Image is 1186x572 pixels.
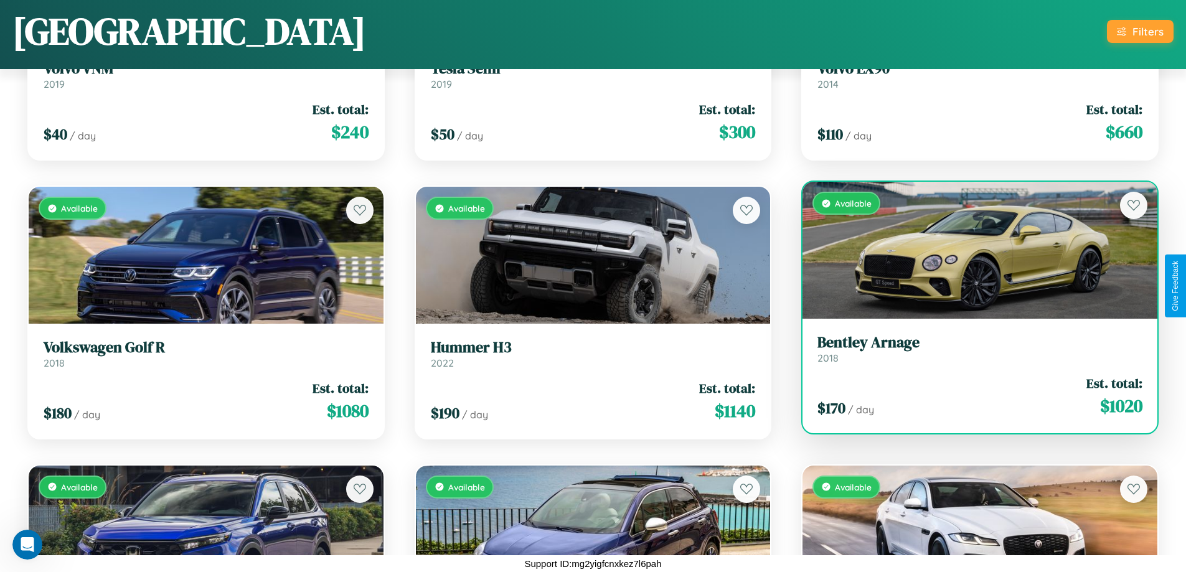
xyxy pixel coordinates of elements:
p: Support ID: mg2yigfcnxkez7l6pah [524,555,661,572]
a: Tesla Semi2019 [431,60,756,90]
span: Est. total: [313,100,369,118]
span: 2019 [431,78,452,90]
span: Available [835,482,872,492]
span: 2018 [44,357,65,369]
span: / day [848,403,874,416]
a: Volvo EX902014 [817,60,1142,90]
span: Available [61,203,98,213]
h3: Volkswagen Golf R [44,339,369,357]
div: Filters [1132,25,1164,38]
span: $ 240 [331,120,369,144]
span: 2018 [817,352,839,364]
span: 2014 [817,78,839,90]
span: / day [457,129,483,142]
h3: Volvo VNM [44,60,369,78]
span: Est. total: [1086,374,1142,392]
span: 2022 [431,357,454,369]
span: $ 50 [431,124,454,144]
a: Hummer H32022 [431,339,756,369]
span: / day [70,129,96,142]
span: / day [74,408,100,421]
iframe: Intercom live chat [12,530,42,560]
h1: [GEOGRAPHIC_DATA] [12,6,366,57]
span: / day [845,129,872,142]
span: Est. total: [699,379,755,397]
span: $ 190 [431,403,459,423]
span: $ 1020 [1100,393,1142,418]
span: $ 1080 [327,398,369,423]
span: / day [462,408,488,421]
span: Est. total: [699,100,755,118]
a: Volvo VNM2019 [44,60,369,90]
span: Available [835,198,872,209]
a: Bentley Arnage2018 [817,334,1142,364]
span: $ 1140 [715,398,755,423]
span: Available [448,482,485,492]
h3: Bentley Arnage [817,334,1142,352]
span: Available [61,482,98,492]
span: $ 110 [817,124,843,144]
span: $ 660 [1106,120,1142,144]
h3: Volvo EX90 [817,60,1142,78]
span: $ 300 [719,120,755,144]
button: Filters [1107,20,1174,43]
span: $ 180 [44,403,72,423]
h3: Tesla Semi [431,60,756,78]
span: $ 40 [44,124,67,144]
a: Volkswagen Golf R2018 [44,339,369,369]
span: $ 170 [817,398,845,418]
span: Est. total: [313,379,369,397]
span: Available [448,203,485,213]
h3: Hummer H3 [431,339,756,357]
span: 2019 [44,78,65,90]
span: Est. total: [1086,100,1142,118]
div: Give Feedback [1171,261,1180,311]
